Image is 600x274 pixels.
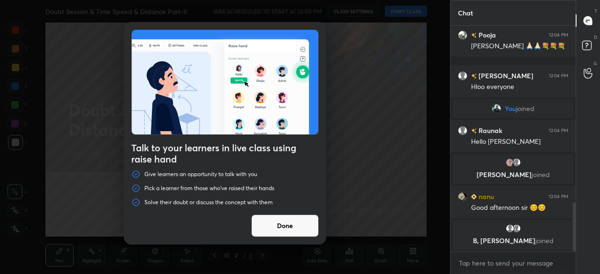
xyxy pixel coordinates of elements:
[471,42,568,51] div: [PERSON_NAME] 🙏🏻🙏🏻💐💐💐
[450,26,576,252] div: grid
[594,34,597,41] p: D
[144,199,273,206] p: Solve their doubt or discuss the concept with them
[458,30,467,40] img: 3
[593,60,597,67] p: G
[251,215,319,237] button: Done
[549,73,568,79] div: 12:04 PM
[458,171,568,178] p: [PERSON_NAME]
[458,126,467,135] img: default.png
[477,192,494,201] h6: nanu
[594,7,597,15] p: T
[471,74,477,79] img: no-rating-badge.077c3623.svg
[471,203,568,213] div: Good afternoon sir 😊😊
[492,104,501,113] img: 9b1fab612e20440bb439e2fd48136936.jpg
[471,137,568,147] div: Hello [PERSON_NAME]
[471,128,477,133] img: no-rating-badge.077c3623.svg
[458,192,467,201] img: eb8654f931564f15ae689b837debe6ef.jpg
[477,30,496,40] h6: Pooja
[505,224,515,233] img: default.png
[131,142,319,165] h4: Talk to your learners in live class using raise hand
[505,158,515,167] img: d9de4fbaaa17429c86f557d043f2a4f1.jpg
[516,105,534,112] span: joined
[549,128,568,133] div: 12:04 PM
[512,158,521,167] img: default.png
[144,185,274,192] p: Pick a learner from those who've raised their hands
[471,33,477,38] img: no-rating-badge.077c3623.svg
[477,71,533,81] h6: [PERSON_NAME]
[512,224,521,233] img: default.png
[132,30,318,134] img: preRahAdop.42c3ea74.svg
[477,126,502,135] h6: Raunak
[549,32,568,38] div: 12:04 PM
[535,236,554,245] span: joined
[471,82,568,92] div: Hloo everyone
[532,170,550,179] span: joined
[549,194,568,200] div: 12:04 PM
[505,105,516,112] span: You
[144,170,257,178] p: Give learners an opportunity to talk with you
[458,237,568,244] p: B, [PERSON_NAME]
[458,71,467,81] img: default.png
[471,194,477,200] img: Learner_Badge_beginner_1_8b307cf2a0.svg
[450,0,480,25] p: Chat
